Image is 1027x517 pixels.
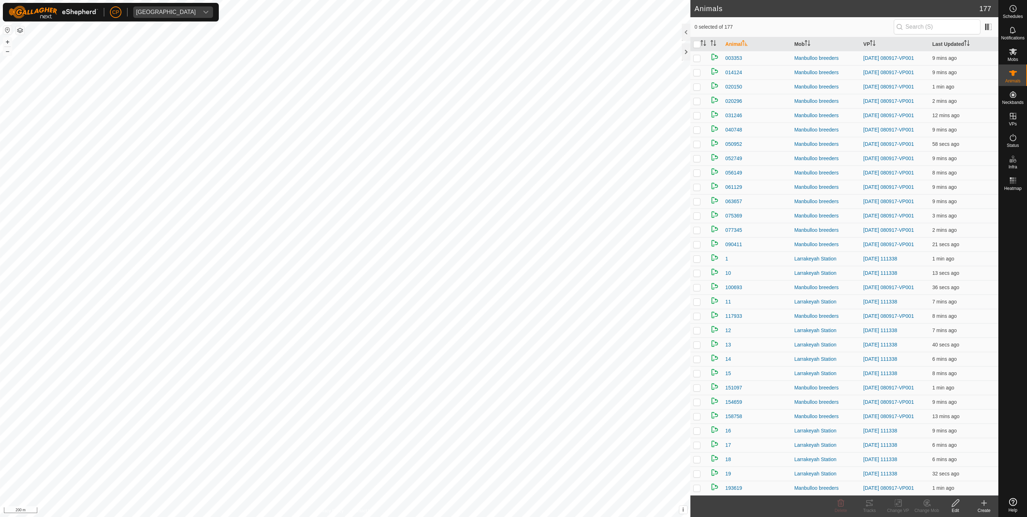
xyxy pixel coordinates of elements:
span: 050952 [725,140,742,148]
span: 22 Aug 2025, 3:39 pm [932,256,954,262]
div: Manbulloo breeders [794,241,858,248]
img: returning on [710,96,719,104]
a: [DATE] 080917-VP001 [863,399,914,405]
span: 22 Aug 2025, 3:31 pm [932,155,956,161]
a: Contact Us [352,508,373,514]
span: 15 [725,370,731,377]
span: 22 Aug 2025, 3:33 pm [932,299,956,305]
span: Help [1008,508,1017,512]
button: + [3,38,12,46]
div: Manbulloo breeders [794,198,858,205]
img: returning on [710,225,719,233]
button: – [3,47,12,56]
span: 031246 [725,112,742,119]
a: [DATE] 080917-VP001 [863,227,914,233]
a: [DATE] 080917-VP001 [863,155,914,161]
span: Heatmap [1004,186,1022,191]
div: Manbulloo breeders [794,112,858,119]
a: [DATE] 111338 [863,442,897,448]
span: 22 Aug 2025, 3:32 pm [932,55,956,61]
a: [DATE] 111338 [863,356,897,362]
p-sorticon: Activate to sort [710,41,716,47]
a: [DATE] 111338 [863,270,897,276]
span: 16 [725,427,731,435]
span: 11 [725,298,731,306]
a: [DATE] 080917-VP001 [863,413,914,419]
span: VPs [1009,122,1017,126]
img: returning on [710,296,719,305]
span: 12 [725,327,731,334]
p-sorticon: Activate to sort [700,41,706,47]
span: Delete [835,508,847,513]
a: [DATE] 080917-VP001 [863,84,914,90]
span: 056149 [725,169,742,177]
img: returning on [710,440,719,448]
a: [DATE] 111338 [863,299,897,305]
div: Manbulloo breeders [794,183,858,191]
a: [DATE] 080917-VP001 [863,141,914,147]
img: returning on [710,167,719,176]
a: [DATE] 111338 [863,428,897,434]
img: returning on [710,282,719,291]
div: Manbulloo breeders [794,83,858,91]
div: Manbulloo breeders [794,398,858,406]
span: Schedules [1003,14,1023,19]
div: Manbulloo breeders [794,54,858,62]
span: 22 Aug 2025, 3:32 pm [932,313,956,319]
img: returning on [710,411,719,420]
div: Change VP [884,507,912,514]
div: Manbulloo breeders [794,140,858,148]
div: Larrakeyah Station [794,456,858,463]
span: 063657 [725,198,742,205]
img: returning on [710,397,719,405]
a: [DATE] 080917-VP001 [863,313,914,319]
span: 14 [725,355,731,363]
span: Mobs [1008,57,1018,62]
span: 020150 [725,83,742,91]
div: Manbulloo breeders [794,312,858,320]
a: [DATE] 080917-VP001 [863,284,914,290]
a: [DATE] 111338 [863,370,897,376]
span: Animals [1005,79,1021,83]
div: Larrakeyah Station [794,269,858,277]
span: 090411 [725,241,742,248]
img: Gallagher Logo [9,6,98,19]
p-sorticon: Activate to sort [805,41,810,47]
img: returning on [710,196,719,205]
span: 22 Aug 2025, 3:31 pm [932,184,956,190]
img: returning on [710,311,719,319]
span: 154659 [725,398,742,406]
div: Larrakeyah Station [794,441,858,449]
div: Manbulloo breeders [794,413,858,420]
span: Neckbands [1002,100,1023,105]
span: 061129 [725,183,742,191]
img: returning on [710,325,719,334]
a: [DATE] 080917-VP001 [863,127,914,133]
img: returning on [710,468,719,477]
span: 003353 [725,54,742,62]
span: 22 Aug 2025, 3:31 pm [932,127,956,133]
img: returning on [710,454,719,463]
span: 100693 [725,284,742,291]
span: 22 Aug 2025, 3:39 pm [932,385,954,391]
span: i [682,507,684,513]
th: VP [860,37,930,51]
span: 075369 [725,212,742,220]
div: Tracks [855,507,884,514]
p-sorticon: Activate to sort [964,41,970,47]
a: [DATE] 080917-VP001 [863,184,914,190]
span: 22 Aug 2025, 3:40 pm [932,471,959,477]
span: 151097 [725,384,742,392]
img: returning on [710,81,719,90]
span: Manbulloo Station [133,6,199,18]
div: Manbulloo breeders [794,126,858,134]
a: [DATE] 111338 [863,471,897,477]
div: Larrakeyah Station [794,255,858,263]
a: Privacy Policy [317,508,344,514]
span: 177 [979,3,991,14]
span: 22 Aug 2025, 3:35 pm [932,456,956,462]
div: Manbulloo breeders [794,284,858,291]
a: [DATE] 111338 [863,456,897,462]
span: Notifications [1001,36,1024,40]
span: 1 [725,255,728,263]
